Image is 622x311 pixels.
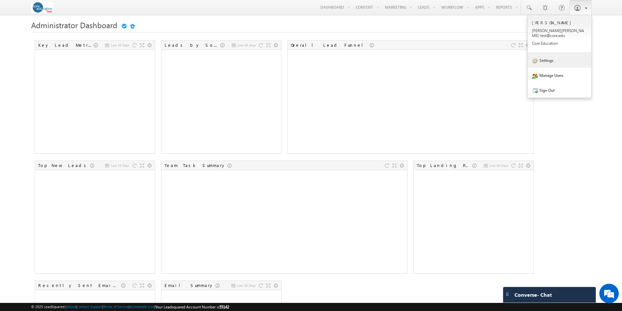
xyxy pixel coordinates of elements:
[237,282,256,288] span: Last 30 Days
[532,41,587,46] p: Core Educa tion
[103,305,129,309] a: Terms of Service
[219,305,229,309] span: 55142
[111,42,129,48] span: Last 30 Days
[532,28,587,38] p: [PERSON_NAME] [PERSON_NAME] -test @core .edu
[165,42,220,48] div: Leads by Sources
[31,2,53,13] img: Custom Logo
[291,42,370,48] div: Overall Lead Funnel
[95,200,118,209] em: Submit
[31,20,117,30] span: Administrator Dashboard
[165,282,215,288] div: Email Summary
[532,20,587,25] p: [PERSON_NAME]
[38,162,90,168] div: Top New Leads
[77,305,102,309] a: Contact Support
[31,304,229,310] span: © 2025 LeadSquared | | | | |
[66,305,76,309] a: About
[505,292,510,297] img: carter-drag
[528,83,591,98] a: Sign Out
[165,162,227,168] div: Team Task Summary
[237,42,256,48] span: Last 30 days
[11,34,27,42] img: d_60004797649_company_0_60004797649
[528,68,591,83] a: Manage Users
[155,305,229,309] span: Your Leadsquared Account Number is
[38,282,121,288] div: Recently Sent Email Campaigns
[528,15,591,53] a: [PERSON_NAME] [PERSON_NAME][PERSON_NAME]-test@core.edu Core Education
[106,3,122,19] div: Minimize live chat window
[130,305,154,309] a: Acceptable Use
[38,42,94,48] div: Key Lead Metrics
[8,60,118,194] textarea: Type your message and click 'Submit'
[417,162,472,168] div: Top Landing Pages
[111,162,129,168] span: Last 10 Days
[528,53,591,68] a: Settings
[34,34,109,42] div: Leave a message
[514,292,552,298] span: Converse - Chat
[490,162,508,168] span: Last 30 Days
